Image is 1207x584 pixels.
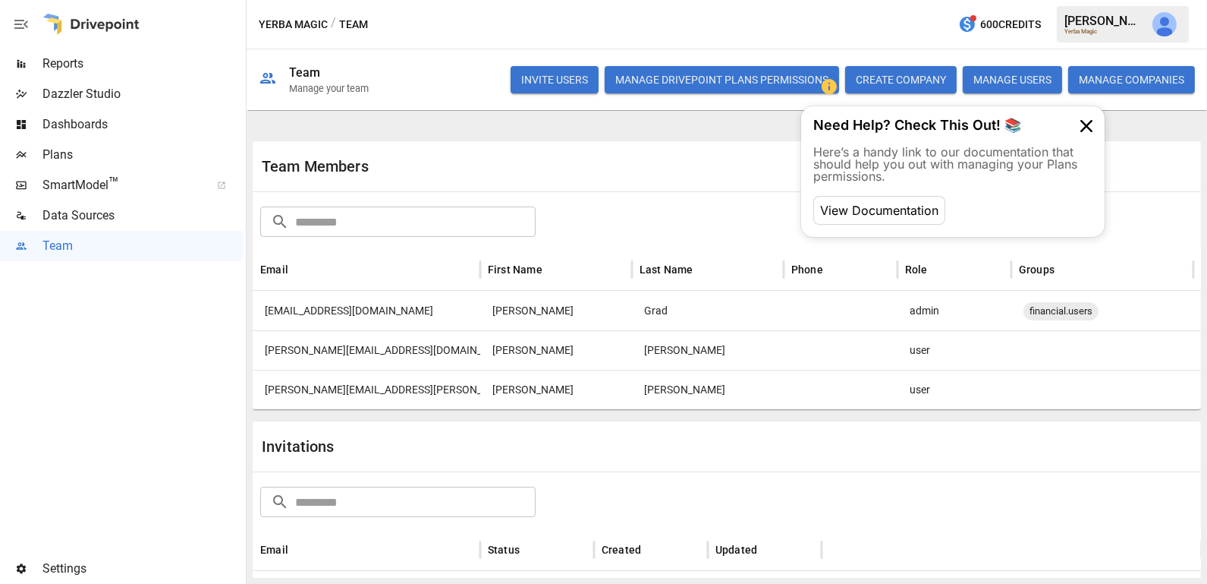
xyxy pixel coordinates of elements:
[605,66,839,93] button: Manage Drivepoint Plans Permissions
[108,174,119,193] span: ™
[42,55,243,73] span: Reports
[521,539,542,560] button: Sort
[1019,264,1055,276] div: Groups
[290,259,311,280] button: Sort
[262,437,727,456] div: Invitations
[715,544,757,556] div: Updated
[42,237,243,255] span: Team
[42,115,243,134] span: Dashboards
[980,15,1041,34] span: 600 Credits
[42,560,243,578] span: Settings
[289,65,321,80] div: Team
[480,291,632,330] div: Cameron
[42,146,243,164] span: Plans
[488,544,520,556] div: Status
[1056,259,1077,280] button: Sort
[1068,66,1195,93] button: MANAGE COMPANIES
[259,15,328,34] button: Yerba Magic
[253,330,480,370] div: colin@brainista.com
[289,83,369,94] div: Manage your team
[1143,3,1186,46] button: Julie Wilton
[253,291,480,330] div: cam@yerbamagic.com
[42,207,243,225] span: Data Sources
[488,264,542,276] div: First Name
[897,330,1011,370] div: user
[42,85,243,103] span: Dazzler Studio
[544,259,565,280] button: Sort
[480,370,632,409] div: David
[905,264,928,276] div: Role
[825,259,846,280] button: Sort
[42,176,200,194] span: SmartModel
[262,157,727,175] div: Team Members
[1064,28,1143,35] div: Yerba Magic
[632,370,784,409] div: Loewen
[963,66,1062,93] button: MANAGE USERS
[602,544,641,556] div: Created
[929,259,951,280] button: Sort
[952,11,1047,39] button: 600Credits
[845,66,957,93] button: CREATE COMPANY
[331,15,336,34] div: /
[640,264,693,276] div: Last Name
[643,539,664,560] button: Sort
[253,370,480,409] div: dave.loewen@yerbamagic.com
[290,539,311,560] button: Sort
[632,291,784,330] div: Grad
[260,544,288,556] div: Email
[1152,12,1177,36] img: Julie Wilton
[480,330,632,370] div: Colin
[695,259,716,280] button: Sort
[1023,292,1099,330] span: financial.users
[1064,14,1143,28] div: [PERSON_NAME]
[791,264,823,276] div: Phone
[897,370,1011,409] div: user
[260,264,288,276] div: Email
[897,291,1011,330] div: admin
[759,539,780,560] button: Sort
[511,66,599,93] button: INVITE USERS
[632,330,784,370] div: Fiala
